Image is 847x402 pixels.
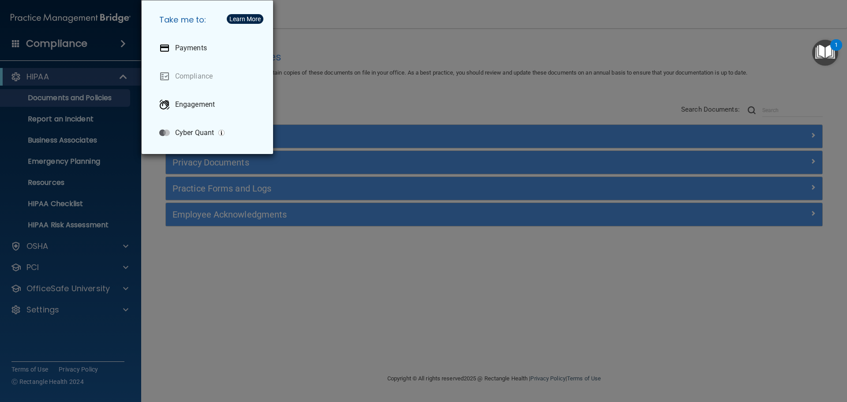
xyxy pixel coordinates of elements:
a: Engagement [152,92,266,117]
button: Open Resource Center, 1 new notification [812,40,838,66]
p: Engagement [175,100,215,109]
a: Payments [152,36,266,60]
p: Payments [175,44,207,53]
h5: Take me to: [152,8,266,32]
iframe: Drift Widget Chat Controller [694,339,836,375]
a: Compliance [152,64,266,89]
button: Learn More [227,14,263,24]
div: 1 [835,45,838,56]
div: Learn More [229,16,261,22]
p: Cyber Quant [175,128,214,137]
a: Cyber Quant [152,120,266,145]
